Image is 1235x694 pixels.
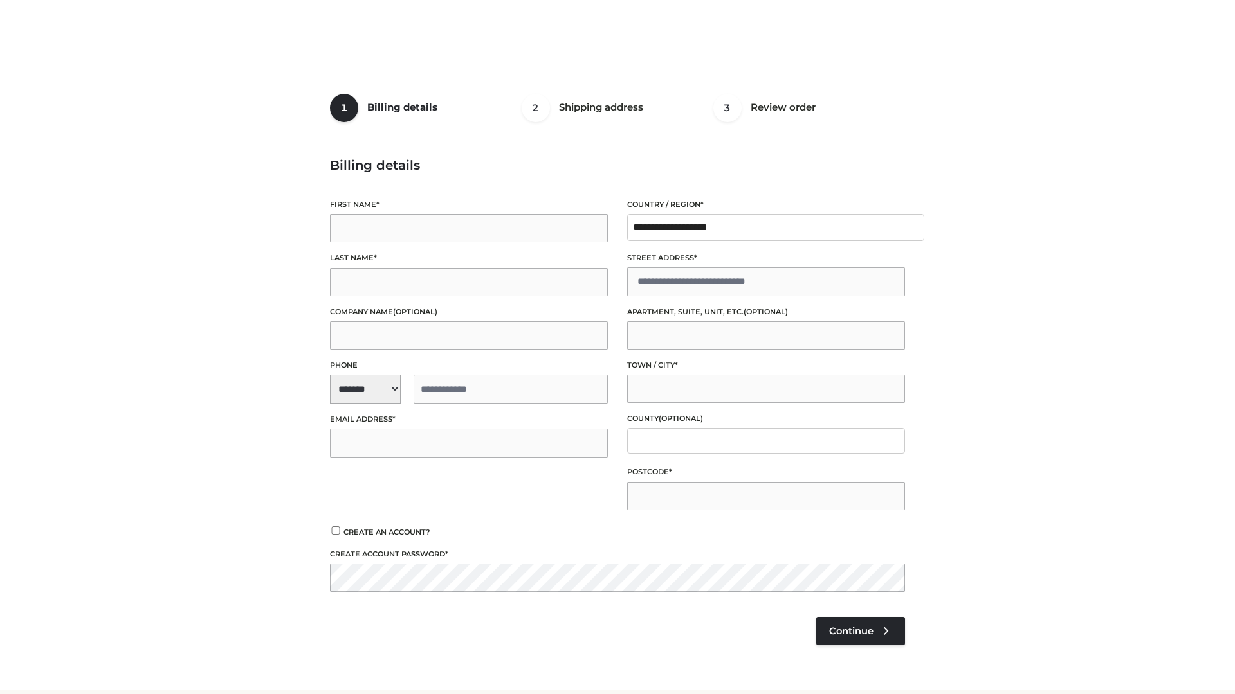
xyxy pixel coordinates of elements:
label: Country / Region [627,199,905,211]
span: Review order [751,101,816,113]
label: Town / City [627,359,905,371]
span: Shipping address [559,101,643,113]
label: First name [330,199,608,211]
input: Create an account? [330,526,342,535]
span: (optional) [393,307,437,316]
span: Continue [829,625,874,637]
label: County [627,413,905,425]
span: Create an account? [343,528,430,537]
h3: Billing details [330,157,905,173]
label: Street address [627,252,905,264]
span: 3 [713,94,742,122]
label: Last name [330,252,608,264]
label: Email address [330,413,608,425]
label: Apartment, suite, unit, etc. [627,306,905,318]
label: Phone [330,359,608,371]
span: (optional) [659,414,703,423]
a: Continue [816,617,905,645]
label: Postcode [627,466,905,478]
span: 1 [330,94,358,122]
span: 2 [522,94,550,122]
label: Company name [330,306,608,318]
span: Billing details [367,101,437,113]
label: Create account password [330,548,905,560]
span: (optional) [744,307,788,316]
